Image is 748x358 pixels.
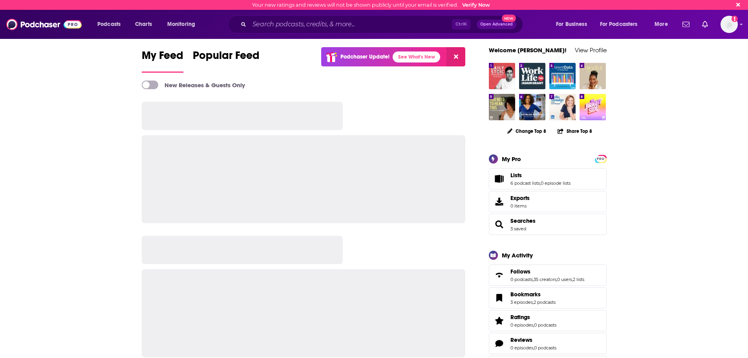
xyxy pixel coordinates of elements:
[489,214,607,235] span: Searches
[679,18,693,31] a: Show notifications dropdown
[503,126,551,136] button: Change Top 8
[596,156,605,162] span: PRO
[510,268,530,275] span: Follows
[489,310,607,331] span: Ratings
[235,15,530,33] div: Search podcasts, credits, & more...
[575,46,607,54] a: View Profile
[533,322,534,328] span: ,
[489,191,607,212] a: Exports
[510,203,530,209] span: 0 items
[510,299,533,305] a: 3 episodes
[142,49,183,73] a: My Feed
[510,314,556,321] a: Ratings
[534,345,556,351] a: 0 podcasts
[489,63,515,89] img: The Daily Stoic
[534,299,556,305] a: 2 podcasts
[732,16,738,22] svg: Email not verified
[510,336,556,343] a: Reviews
[596,155,605,161] a: PRO
[480,22,513,26] span: Open Advanced
[489,46,567,54] a: Welcome [PERSON_NAME]!
[510,336,532,343] span: Reviews
[533,345,534,351] span: ,
[510,172,571,179] a: Lists
[699,18,711,31] a: Show notifications dropdown
[649,18,678,31] button: open menu
[721,16,738,33] button: Show profile menu
[477,20,516,29] button: Open AdvancedNew
[510,345,533,351] a: 0 episodes
[510,226,526,231] a: 3 saved
[249,18,452,31] input: Search podcasts, credits, & more...
[540,180,541,186] span: ,
[162,18,205,31] button: open menu
[340,53,390,60] p: Podchaser Update!
[167,19,195,30] span: Monitoring
[489,287,607,308] span: Bookmarks
[492,315,507,326] a: Ratings
[489,168,607,189] span: Lists
[510,268,584,275] a: Follows
[97,19,121,30] span: Podcasts
[452,19,470,29] span: Ctrl K
[721,16,738,33] img: User Profile
[557,277,572,282] a: 0 users
[510,180,540,186] a: 6 podcast lists
[534,322,556,328] a: 0 podcasts
[502,155,521,163] div: My Pro
[534,277,556,282] a: 35 creators
[462,2,490,8] a: Verify Now
[510,195,530,202] span: Exports
[142,49,183,67] span: My Feed
[549,63,576,89] img: ParentData with Emily Oster
[510,217,536,224] a: Searches
[510,314,530,321] span: Ratings
[549,94,576,120] img: Hello Monday with Jessi Hempel
[193,49,260,67] span: Popular Feed
[502,15,516,22] span: New
[130,18,157,31] a: Charts
[595,18,649,31] button: open menu
[193,49,260,73] a: Popular Feed
[557,123,593,139] button: Share Top 8
[541,180,571,186] a: 0 episode lists
[510,172,522,179] span: Lists
[573,277,584,282] a: 2 lists
[580,63,606,89] img: Mindful With Minaa
[572,277,573,282] span: ,
[510,322,533,328] a: 0 episodes
[580,94,606,120] a: The Bright Side: A Hello Sunshine Podcast
[550,18,597,31] button: open menu
[510,291,541,298] span: Bookmarks
[135,19,152,30] span: Charts
[519,94,545,120] img: The Gutbliss Podcast
[655,19,668,30] span: More
[492,173,507,184] a: Lists
[489,94,515,120] img: You Need to Hear This with Nedra Tawwab
[556,19,587,30] span: For Business
[721,16,738,33] span: Logged in as tgilbride
[510,277,533,282] a: 0 podcasts
[492,338,507,349] a: Reviews
[492,196,507,207] span: Exports
[142,81,245,89] a: New Releases & Guests Only
[489,333,607,354] span: Reviews
[492,292,507,303] a: Bookmarks
[519,63,545,89] img: Worklife with Adam Grant
[600,19,638,30] span: For Podcasters
[492,219,507,230] a: Searches
[489,264,607,286] span: Follows
[510,291,556,298] a: Bookmarks
[6,17,82,32] img: Podchaser - Follow, Share and Rate Podcasts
